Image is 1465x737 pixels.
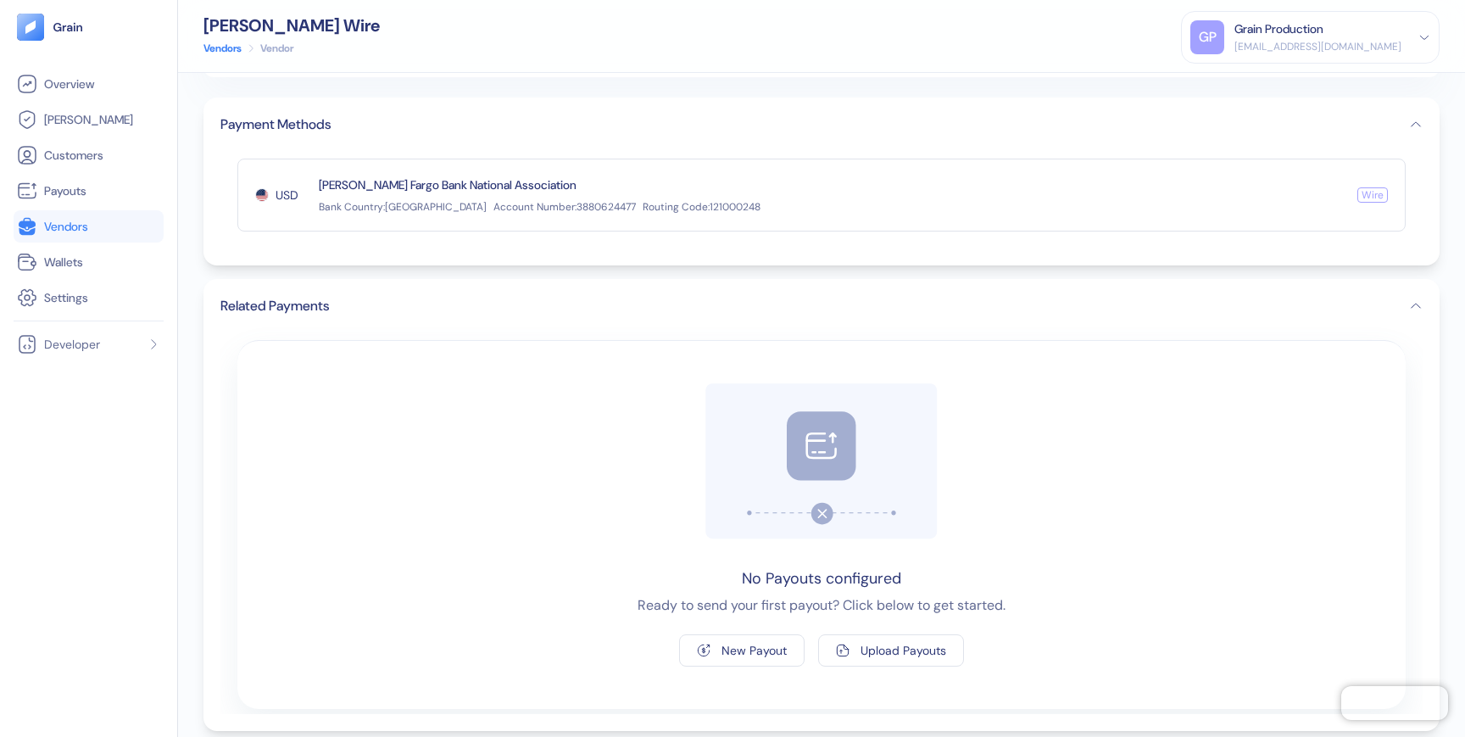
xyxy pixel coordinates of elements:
[220,296,1423,316] button: Related Payments
[721,645,787,656] div: New Payout
[818,634,964,667] button: Upload Payouts
[17,74,160,94] a: Overview
[17,145,160,165] a: Customers
[319,176,658,193] span: [PERSON_NAME] Fargo Bank National Association
[44,111,133,128] span: [PERSON_NAME]
[44,336,100,353] span: Developer
[220,135,1423,248] div: Payment Methods
[643,200,760,214] span: Routing Code : 121000248
[44,75,94,92] span: Overview
[17,216,160,237] a: Vendors
[679,634,805,667] button: New Payout
[44,147,103,164] span: Customers
[276,187,298,204] span: USD
[1357,187,1388,203] div: Wire
[220,114,1423,135] button: Payment Methods
[44,218,88,235] span: Vendors
[1234,20,1323,38] div: Grain Production
[17,252,160,272] a: Wallets
[705,383,937,539] img: No payouts
[17,109,160,130] a: [PERSON_NAME]
[861,645,946,656] div: Upload Payouts
[17,288,160,308] a: Settings
[220,316,1423,714] div: Related Payments
[1234,39,1401,54] div: [EMAIL_ADDRESS][DOMAIN_NAME]
[319,200,487,214] span: Bank Country : [GEOGRAPHIC_DATA]
[44,254,83,271] span: Wallets
[638,597,1005,614] div: Ready to send your first payout? Click below to get started.
[53,21,84,33] img: logo
[1341,686,1448,720] iframe: Chatra live chat
[17,14,44,41] img: logo-tablet-V2.svg
[742,570,901,587] div: No Payouts configured
[203,17,380,34] div: [PERSON_NAME] Wire
[220,114,331,135] span: Payment Methods
[17,181,160,201] a: Payouts
[44,182,86,199] span: Payouts
[220,296,329,316] span: Related Payments
[44,289,88,306] span: Settings
[493,200,636,214] span: Account Number : 3880624477
[1190,20,1224,54] div: GP
[203,41,242,56] a: Vendors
